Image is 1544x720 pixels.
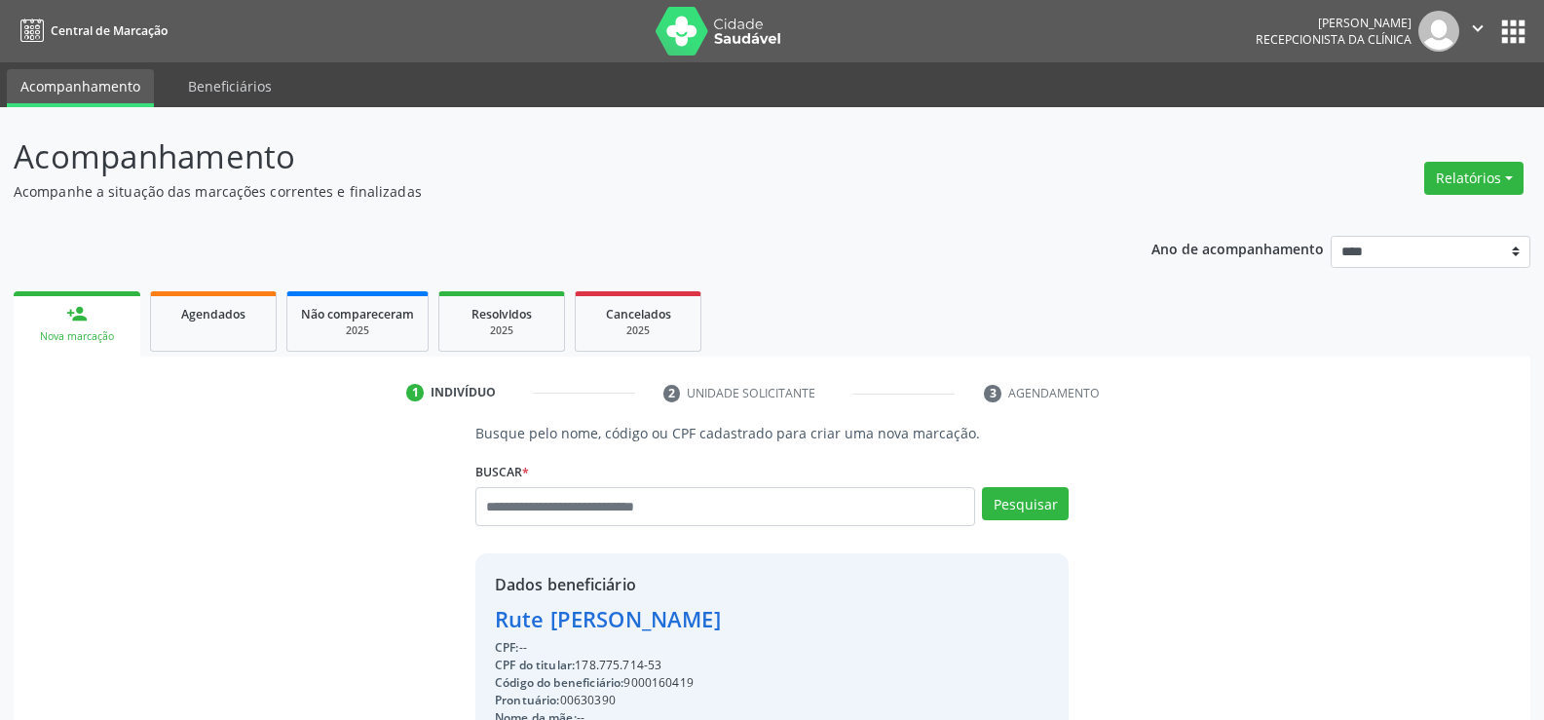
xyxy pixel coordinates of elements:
a: Acompanhamento [7,69,154,107]
span: Central de Marcação [51,22,168,39]
p: Busque pelo nome, código ou CPF cadastrado para criar uma nova marcação. [475,423,1069,443]
div: 2025 [453,323,550,338]
button: apps [1496,15,1530,49]
span: Prontuário: [495,692,560,708]
p: Ano de acompanhamento [1151,236,1324,260]
div: Dados beneficiário [495,573,932,596]
a: Beneficiários [174,69,285,103]
button: Relatórios [1424,162,1524,195]
div: Nova marcação [27,329,127,344]
div: 9000160419 [495,674,932,692]
div: [PERSON_NAME] [1256,15,1412,31]
label: Buscar [475,457,529,487]
span: Código do beneficiário: [495,674,623,691]
button: Pesquisar [982,487,1069,520]
div: 00630390 [495,692,932,709]
span: Não compareceram [301,306,414,322]
div: 2025 [589,323,687,338]
div: -- [495,639,932,657]
button:  [1459,11,1496,52]
div: person_add [66,303,88,324]
div: 2025 [301,323,414,338]
p: Acompanhamento [14,133,1075,181]
p: Acompanhe a situação das marcações correntes e finalizadas [14,181,1075,202]
a: Central de Marcação [14,15,168,47]
span: Agendados [181,306,245,322]
span: Cancelados [606,306,671,322]
div: Indivíduo [431,384,496,401]
i:  [1467,18,1488,39]
div: 178.775.714-53 [495,657,932,674]
span: Resolvidos [471,306,532,322]
div: 1 [406,384,424,401]
span: CPF do titular: [495,657,575,673]
div: Rute [PERSON_NAME] [495,603,932,635]
span: CPF: [495,639,519,656]
img: img [1418,11,1459,52]
span: Recepcionista da clínica [1256,31,1412,48]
